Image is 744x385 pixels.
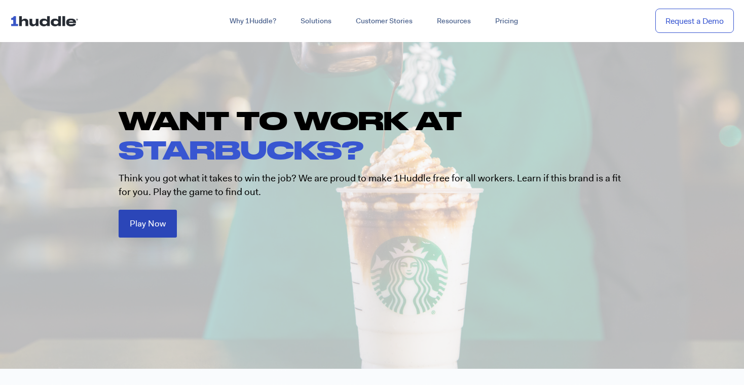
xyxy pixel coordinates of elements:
[119,135,363,164] span: STARBUCKS?
[10,11,83,30] img: ...
[655,9,734,33] a: Request a Demo
[119,106,636,164] h1: WANT TO WORK AT
[119,172,625,199] p: Think you got what it takes to win the job? We are proud to make 1Huddle free for all workers. Le...
[344,12,425,30] a: Customer Stories
[130,219,166,228] span: Play Now
[119,210,177,238] a: Play Now
[425,12,483,30] a: Resources
[288,12,344,30] a: Solutions
[483,12,530,30] a: Pricing
[217,12,288,30] a: Why 1Huddle?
